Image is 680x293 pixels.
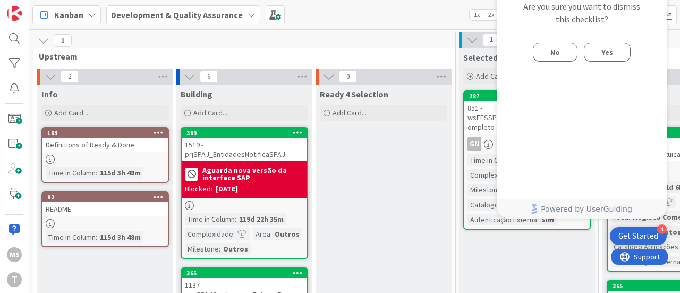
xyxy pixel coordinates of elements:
div: 287851 - wsEESSPesquisaEntidadeRelevanteCompleto [464,91,590,134]
div: 851 - wsEESSPesquisaEntidadeRelevanteCompleto [464,101,590,134]
div: 92README [42,192,168,216]
span: 6 [200,70,218,83]
div: T [7,272,22,287]
div: Footer [497,199,667,219]
a: Powered by UserGuiding [502,199,661,219]
div: Get Started [618,231,658,241]
div: Outros [220,243,251,255]
div: Milestone [185,243,219,255]
div: Time in Column [185,213,235,225]
div: Outros [272,228,302,240]
div: Catalogo Aplicações [611,241,678,253]
span: : [645,226,647,238]
div: Autenticação Externa [467,214,537,225]
div: 115d 3h 48m [97,167,143,179]
div: README [42,202,168,216]
div: MS [7,247,22,262]
b: Development & Quality Assurance [111,10,243,20]
b: Aguarda nova versão da interface SAP [202,166,304,181]
span: Add Card... [54,108,88,118]
span: No [550,46,560,58]
div: Area [253,228,270,240]
span: : [270,228,272,240]
div: Sim [539,214,557,225]
span: : [678,241,680,253]
span: Add Card... [333,108,367,118]
img: Visit kanbanzone.com [7,6,22,21]
div: 92 [42,192,168,202]
span: 8 [54,34,72,47]
span: Add Card... [193,108,227,118]
div: Time in Column [467,154,517,166]
span: 1 [482,34,500,46]
span: : [235,213,236,225]
div: Open Get Started checklist, remaining modules: 4 [610,227,667,245]
span: : [537,214,539,225]
div: Milestone [611,226,645,238]
div: 3691519 - prjSPAJ_EntidadesNotificaSPAJ [182,128,307,161]
div: Definitions of Ready & Done [42,138,168,152]
div: GN [464,137,590,151]
button: No [533,43,577,62]
span: 1x [470,10,484,20]
div: 365 [182,269,307,278]
div: 103 [42,128,168,138]
div: 369 [186,129,307,137]
span: Upstream [39,51,442,62]
div: Time in Column [46,231,96,243]
div: Complexidade [185,228,233,240]
button: Yes [584,43,631,62]
span: Powered by UserGuiding [541,203,632,215]
span: 0 [339,70,357,83]
div: 92 [47,194,168,201]
span: : [233,228,235,240]
div: 369 [182,128,307,138]
span: Building [181,89,212,99]
div: 365 [186,270,307,277]
span: 2x [484,10,498,20]
span: Yes [601,46,613,58]
div: 115d 3h 48m [97,231,143,243]
div: Catalogo Aplicações [467,199,535,211]
div: Blocked: [185,183,212,195]
div: 4 [657,224,667,234]
span: : [96,167,97,179]
div: 287 [469,93,590,100]
div: GN [467,137,481,151]
div: Milestone [467,184,501,196]
span: Ready 4 Selection [320,89,388,99]
div: Time in Column [46,167,96,179]
div: 287 [464,91,590,101]
span: 2 [61,70,79,83]
div: 103 [47,129,168,137]
div: Complexidade [467,169,516,181]
span: Kanban [54,9,83,21]
div: [DATE] [216,183,238,195]
div: 1519 - prjSPAJ_EntidadesNotificaSPAJ [182,138,307,161]
span: Support [22,2,48,14]
span: Add Card... [476,71,510,81]
div: 119d 22h 35m [236,213,286,225]
span: : [96,231,97,243]
span: Selected [463,52,498,63]
div: 103Definitions of Ready & Done [42,128,168,152]
span: Info [41,89,58,99]
span: : [219,243,220,255]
